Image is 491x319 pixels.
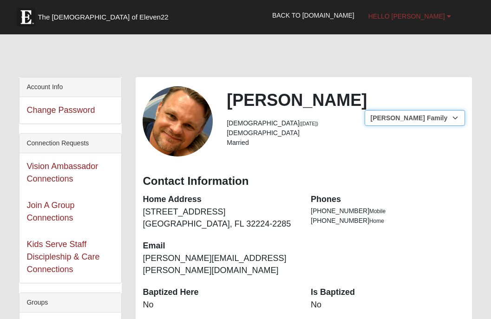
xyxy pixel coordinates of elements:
[265,4,361,27] a: Back to [DOMAIN_NAME]
[20,134,121,153] div: Connection Requests
[38,13,168,22] span: The [DEMOGRAPHIC_DATA] of Eleven22
[143,240,297,252] dt: Email
[143,286,297,299] dt: Baptized Here
[368,13,445,20] span: Hello [PERSON_NAME]
[20,293,121,312] div: Groups
[17,8,35,26] img: Eleven22 logo
[143,206,297,230] dd: [STREET_ADDRESS] [GEOGRAPHIC_DATA], FL 32224-2285
[20,78,121,97] div: Account Info
[143,194,297,206] dt: Home Address
[369,218,384,224] span: Home
[26,162,98,183] a: Vision Ambassador Connections
[300,121,318,126] small: ([DATE])
[143,86,213,156] a: View Fullsize Photo
[143,175,465,188] h3: Contact Information
[227,90,465,110] h2: [PERSON_NAME]
[311,194,465,206] dt: Phones
[26,105,95,115] a: Change Password
[227,128,465,138] li: [DEMOGRAPHIC_DATA]
[143,253,297,276] dd: [PERSON_NAME][EMAIL_ADDRESS][PERSON_NAME][DOMAIN_NAME]
[369,208,386,215] span: Mobile
[12,3,198,26] a: The [DEMOGRAPHIC_DATA] of Eleven22
[311,286,465,299] dt: Is Baptized
[311,299,465,311] dd: No
[26,240,99,274] a: Kids Serve Staff Discipleship & Care Connections
[311,206,465,216] li: [PHONE_NUMBER]
[227,138,465,148] li: Married
[26,201,74,222] a: Join A Group Connections
[227,118,465,128] li: [DEMOGRAPHIC_DATA]
[311,216,465,226] li: [PHONE_NUMBER]
[143,299,297,311] dd: No
[361,5,458,28] a: Hello [PERSON_NAME]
